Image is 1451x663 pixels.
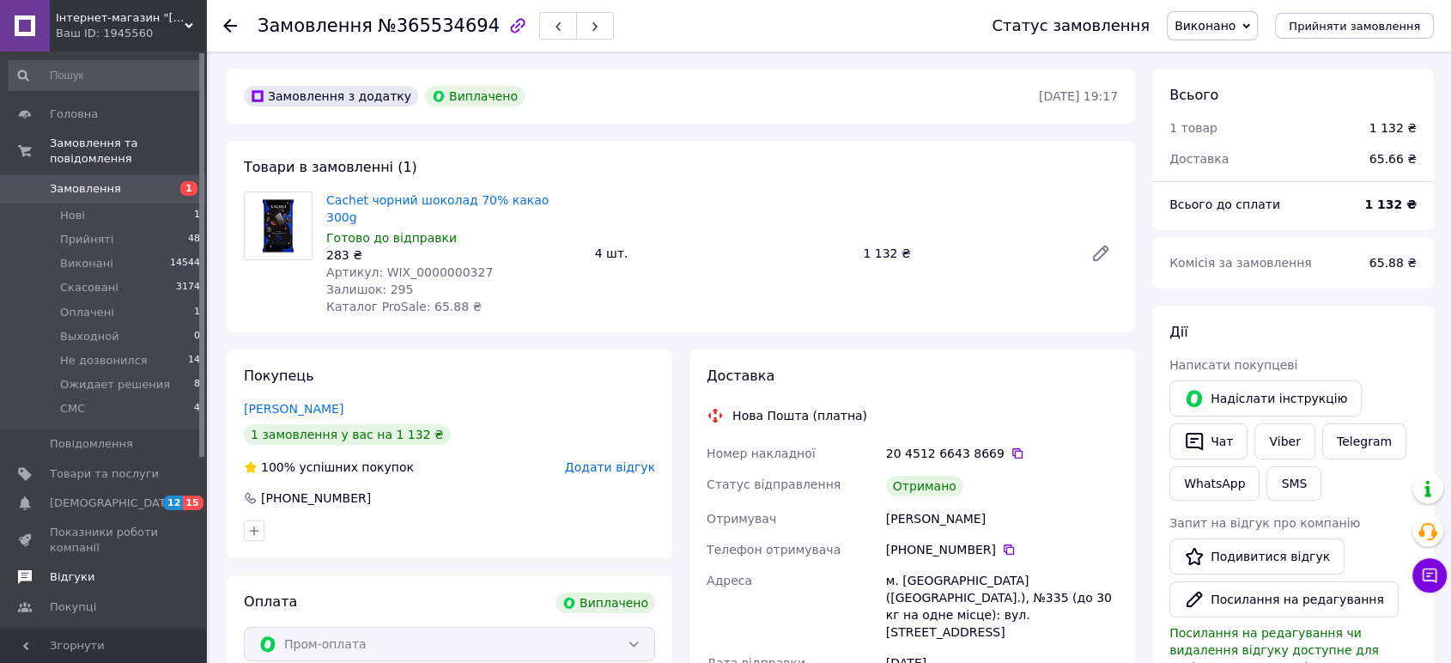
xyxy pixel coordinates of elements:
[60,280,118,295] span: Скасовані
[1254,423,1314,459] a: Viber
[883,503,1121,534] div: [PERSON_NAME]
[188,353,200,368] span: 14
[326,193,549,224] a: Cachet чорний шоколад 70% какао 300g
[1275,13,1434,39] button: Прийняти замовлення
[50,436,133,452] span: Повідомлення
[50,466,159,482] span: Товари та послуги
[378,15,500,36] span: №365534694
[326,246,581,264] div: 283 ₴
[326,265,493,279] span: Артикул: WIX_0000000327
[1169,198,1280,211] span: Всього до сплати
[728,407,871,424] div: Нова Пошта (платна)
[50,181,121,197] span: Замовлення
[707,512,776,526] span: Отримувач
[244,402,343,416] a: [PERSON_NAME]
[425,86,525,106] div: Виплачено
[1169,256,1312,270] span: Комісія за замовлення
[180,181,197,196] span: 1
[1169,87,1218,103] span: Всього
[259,490,373,507] div: [PHONE_NUMBER]
[56,26,206,41] div: Ваш ID: 1945560
[1169,121,1217,135] span: 1 товар
[60,377,170,392] span: Ожидает решения
[326,231,457,245] span: Готово до відправки
[50,569,94,585] span: Відгуки
[707,543,841,557] span: Телефон отримувача
[1169,538,1345,575] a: Подивитися відгук
[56,10,185,26] span: Інтернет-магазин "Dorozhe.net"
[194,377,200,392] span: 8
[992,17,1150,34] div: Статус замовлення
[60,232,113,247] span: Прийняті
[856,241,1077,265] div: 1 132 ₴
[244,424,451,445] div: 1 замовлення у вас на 1 132 ₴
[50,106,98,122] span: Головна
[1369,119,1417,137] div: 1 132 ₴
[707,574,752,587] span: Адреса
[170,256,200,271] span: 14544
[60,329,119,344] span: Выходной
[194,305,200,320] span: 1
[244,459,414,476] div: успішних покупок
[244,86,418,106] div: Замовлення з додатку
[1169,324,1187,340] span: Дії
[60,305,114,320] span: Оплачені
[194,401,200,417] span: 4
[1322,423,1406,459] a: Telegram
[60,353,148,368] span: Не дозвонился
[1169,358,1297,372] span: Написати покупцеві
[176,280,200,295] span: 3174
[588,241,857,265] div: 4 шт.
[60,208,85,223] span: Нові
[60,401,85,417] span: СМС
[886,476,963,496] div: Отримано
[886,445,1118,462] div: 20 4512 6643 8669
[163,496,183,510] span: 12
[50,136,206,167] span: Замовлення та повідомлення
[1289,20,1420,33] span: Прийняти замовлення
[565,460,655,474] span: Додати відгук
[1169,152,1229,166] span: Доставка
[194,208,200,223] span: 1
[261,460,295,474] span: 100%
[244,368,314,384] span: Покупець
[556,593,655,613] div: Виплачено
[1169,516,1360,530] span: Запит на відгук про компанію
[1175,19,1235,33] span: Виконано
[1169,581,1399,617] button: Посилання на редагування
[707,368,774,384] span: Доставка
[1369,256,1417,270] span: 65.88 ₴
[50,599,96,615] span: Покупці
[707,477,841,491] span: Статус відправлення
[707,447,816,460] span: Номер накладної
[50,496,177,511] span: [DEMOGRAPHIC_DATA]
[244,593,297,610] span: Оплата
[883,565,1121,648] div: м. [GEOGRAPHIC_DATA] ([GEOGRAPHIC_DATA].), №335 (до 30 кг на одне місце): вул. [STREET_ADDRESS]
[886,541,1118,558] div: [PHONE_NUMBER]
[223,17,237,34] div: Повернутися назад
[1084,236,1118,271] a: Редагувати
[244,159,417,175] span: Товари в замовленні (1)
[1266,466,1321,501] button: SMS
[1364,198,1417,211] b: 1 132 ₴
[183,496,203,510] span: 15
[245,192,312,259] img: Cachet чорний шоколад 70% какао 300g
[194,329,200,344] span: 0
[258,15,373,36] span: Замовлення
[1412,558,1447,593] button: Чат з покупцем
[1169,423,1248,459] button: Чат
[1169,466,1260,501] a: WhatsApp
[9,60,202,91] input: Пошук
[326,300,482,313] span: Каталог ProSale: 65.88 ₴
[188,232,200,247] span: 48
[1169,380,1362,417] button: Надіслати інструкцію
[1359,140,1427,178] div: 65.66 ₴
[60,256,113,271] span: Виконані
[326,283,413,296] span: Залишок: 295
[50,525,159,556] span: Показники роботи компанії
[1039,89,1118,103] time: [DATE] 19:17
